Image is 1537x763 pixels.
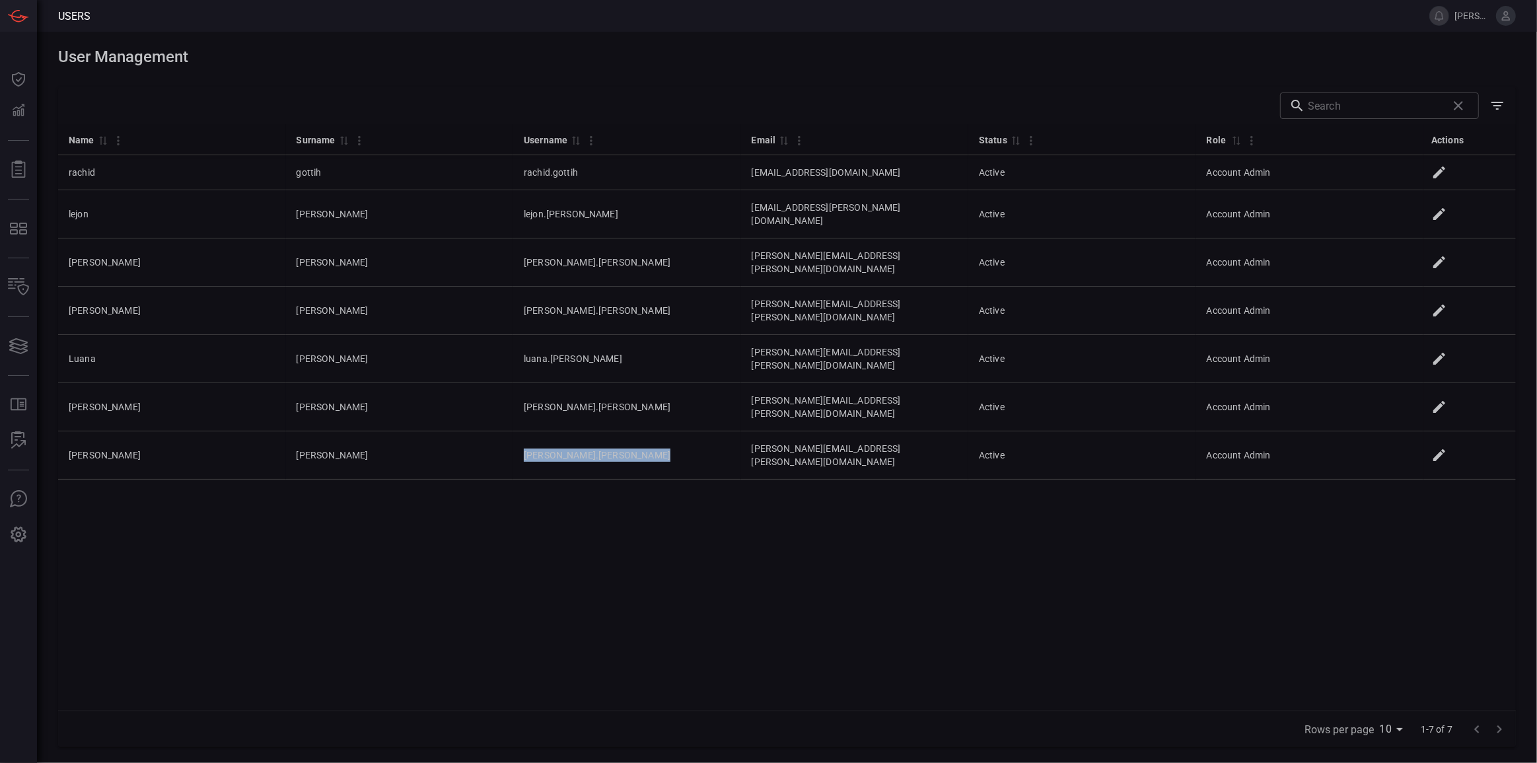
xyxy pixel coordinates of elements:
[513,155,741,190] td: rachid.gottih
[789,130,810,151] button: Column Actions
[741,190,969,238] td: [EMAIL_ADDRESS][PERSON_NAME][DOMAIN_NAME]
[58,155,286,190] td: rachid
[58,287,286,335] td: [PERSON_NAME]
[968,238,1196,287] td: Active
[1196,287,1424,335] td: Account Admin
[3,389,34,421] button: Rule Catalog
[1454,11,1491,21] span: [PERSON_NAME].[PERSON_NAME]
[1415,723,1458,736] span: 1-7 of 7
[1196,431,1424,480] td: Account Admin
[513,287,741,335] td: [PERSON_NAME].[PERSON_NAME]
[513,335,741,383] td: luana.[PERSON_NAME]
[1484,92,1511,119] button: Show/Hide filters
[968,431,1196,480] td: Active
[968,335,1196,383] td: Active
[3,213,34,244] button: MITRE - Detection Posture
[286,287,514,335] td: [PERSON_NAME]
[58,190,286,238] td: lejon
[1447,94,1470,117] span: Clear search
[69,132,94,148] div: Name
[1207,132,1228,148] div: Role
[1196,155,1424,190] td: Account Admin
[286,383,514,431] td: [PERSON_NAME]
[1196,190,1424,238] td: Account Admin
[1196,383,1424,431] td: Account Admin
[741,287,969,335] td: [PERSON_NAME][EMAIL_ADDRESS][PERSON_NAME][DOMAIN_NAME]
[286,155,514,190] td: gottih
[1380,719,1408,740] div: Rows per page
[741,155,969,190] td: [EMAIL_ADDRESS][DOMAIN_NAME]
[3,272,34,303] button: Inventory
[58,48,1516,66] h1: User Management
[1228,134,1244,146] span: Sort by Role ascending
[286,238,514,287] td: [PERSON_NAME]
[968,383,1196,431] td: Active
[741,383,969,431] td: [PERSON_NAME][EMAIL_ADDRESS][PERSON_NAME][DOMAIN_NAME]
[3,425,34,456] button: ALERT ANALYSIS
[286,335,514,383] td: [PERSON_NAME]
[1196,238,1424,287] td: Account Admin
[3,484,34,515] button: Ask Us A Question
[58,238,286,287] td: [PERSON_NAME]
[336,134,351,146] span: Sort by Surname ascending
[581,130,602,151] button: Column Actions
[775,134,791,146] span: Sort by Email ascending
[513,190,741,238] td: lejon.[PERSON_NAME]
[349,130,370,151] button: Column Actions
[1196,335,1424,383] td: Account Admin
[3,63,34,95] button: Dashboard
[1007,134,1023,146] span: Sort by Status ascending
[979,132,1007,148] div: Status
[94,134,110,146] span: Sort by Name ascending
[1305,722,1375,737] label: Rows per page
[58,431,286,480] td: [PERSON_NAME]
[1241,130,1262,151] button: Column Actions
[741,335,969,383] td: [PERSON_NAME][EMAIL_ADDRESS][PERSON_NAME][DOMAIN_NAME]
[3,95,34,127] button: Detections
[968,190,1196,238] td: Active
[3,519,34,551] button: Preferences
[567,134,583,146] span: Sort by Username ascending
[513,431,741,480] td: [PERSON_NAME].[PERSON_NAME]
[752,132,776,148] div: Email
[1431,132,1464,148] div: Actions
[968,155,1196,190] td: Active
[1020,130,1042,151] button: Column Actions
[58,335,286,383] td: Luana
[108,130,129,151] button: Column Actions
[58,383,286,431] td: [PERSON_NAME]
[513,238,741,287] td: [PERSON_NAME].[PERSON_NAME]
[524,132,567,148] div: Username
[968,287,1196,335] td: Active
[3,330,34,362] button: Cards
[741,238,969,287] td: [PERSON_NAME][EMAIL_ADDRESS][PERSON_NAME][DOMAIN_NAME]
[286,431,514,480] td: [PERSON_NAME]
[1308,92,1442,119] input: Search
[513,383,741,431] td: [PERSON_NAME].[PERSON_NAME]
[58,10,90,22] span: Users
[286,190,514,238] td: [PERSON_NAME]
[741,431,969,480] td: [PERSON_NAME][EMAIL_ADDRESS][PERSON_NAME][DOMAIN_NAME]
[3,154,34,186] button: Reports
[1466,722,1488,735] span: Go to previous page
[297,132,336,148] div: Surname
[1488,722,1511,735] span: Go to next page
